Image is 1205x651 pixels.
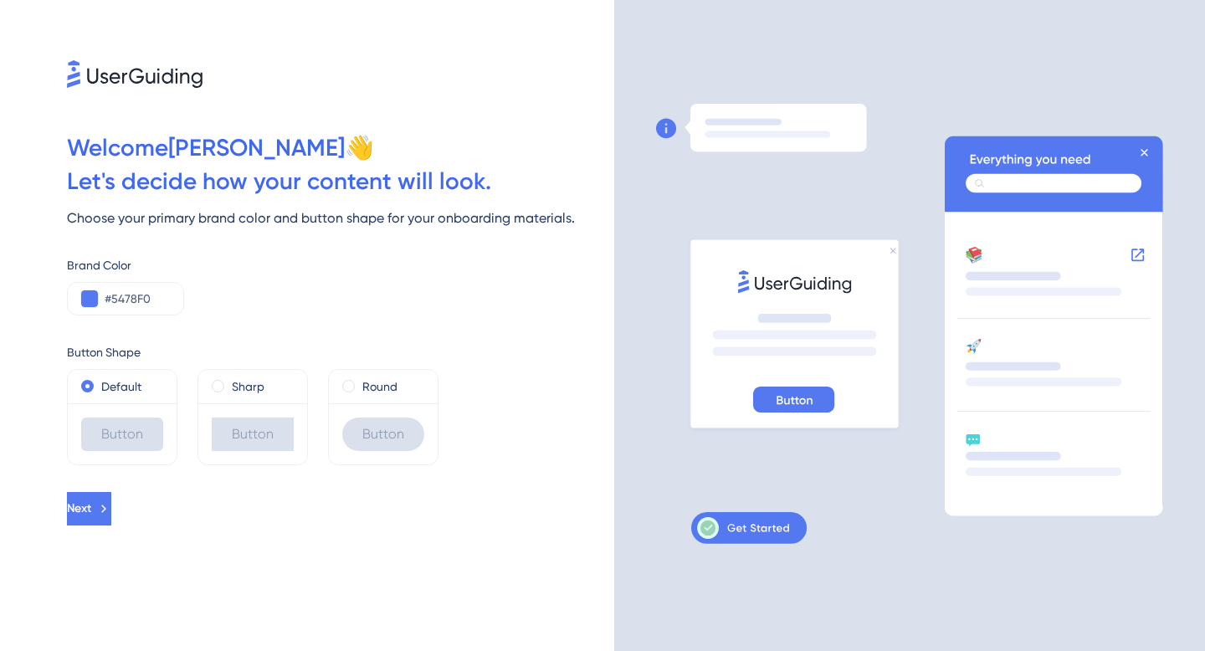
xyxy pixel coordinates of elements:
div: Welcome [PERSON_NAME] 👋 [67,131,614,165]
button: Next [67,492,111,525]
span: Next [67,499,91,519]
div: Button [212,418,294,451]
div: Brand Color [67,255,614,275]
div: Choose your primary brand color and button shape for your onboarding materials. [67,208,614,228]
div: Let ' s decide how your content will look. [67,165,614,198]
div: Button [342,418,424,451]
label: Sharp [232,377,264,397]
div: Button [81,418,163,451]
label: Round [362,377,397,397]
label: Default [101,377,141,397]
div: Button Shape [67,342,614,362]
